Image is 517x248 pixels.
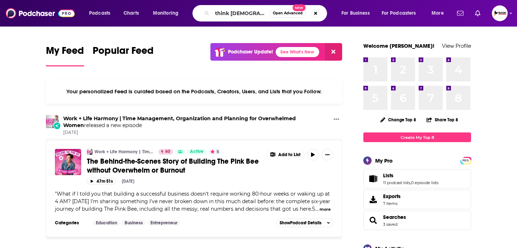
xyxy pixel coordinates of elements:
[382,8,416,18] span: For Podcasters
[427,8,453,19] button: open menu
[6,6,75,20] img: Podchaser - Follow, Share and Rate Podcasts
[93,45,154,61] span: Popular Feed
[276,219,333,227] button: ShowPodcast Details
[87,157,259,175] span: The Behind-the-Scenes Story of Building The Pink Bee without Overwhelm or Burnout
[322,149,333,160] button: Show More Button
[148,220,180,226] a: Entrepreneur
[270,9,306,18] button: Open AdvancedNew
[492,5,508,21] span: Logged in as BookLaunchers
[376,115,420,124] button: Change Top 8
[122,220,146,226] a: Business
[55,191,330,212] span: "
[187,149,206,155] a: Active
[363,190,471,209] a: Exports
[315,206,318,212] span: ...
[89,8,110,18] span: Podcasts
[199,5,334,22] div: Search podcasts, credits, & more...
[87,149,93,155] img: Work + Life Harmony | Time Management, Organization and Planning for Overwhelmed Women
[363,42,434,49] a: Welcome [PERSON_NAME]!
[454,7,466,19] a: Show notifications dropdown
[280,220,321,225] span: Show Podcast Details
[153,8,178,18] span: Monitoring
[461,158,470,163] a: PRO
[492,5,508,21] img: User Profile
[63,115,296,128] a: Work + Life Harmony | Time Management, Organization and Planning for Overwhelmed Women
[410,180,411,185] span: ,
[273,11,303,15] span: Open Advanced
[426,113,458,127] button: Share Top 8
[122,179,134,184] div: [DATE]
[63,115,331,129] h3: released a new episode
[278,152,301,158] span: Add to List
[331,115,342,124] button: Show More Button
[411,180,438,185] a: 0 episode lists
[341,8,370,18] span: For Business
[442,42,471,49] a: View Profile
[55,220,87,226] h3: Categories
[55,149,81,175] img: The Behind-the-Scenes Story of Building The Pink Bee without Overwhelm or Burnout
[383,172,393,179] span: Lists
[366,215,380,225] a: Searches
[363,132,471,142] a: Create My Top 8
[93,220,120,226] a: Education
[148,8,188,19] button: open menu
[46,45,84,66] a: My Feed
[383,222,397,227] a: 3 saved
[158,149,173,155] a: 60
[366,195,380,205] span: Exports
[63,130,331,136] span: [DATE]
[190,148,204,155] span: Active
[46,79,342,104] div: Your personalized Feed is curated based on the Podcasts, Creators, Users, and Lists that you Follow.
[363,169,471,188] span: Lists
[366,174,380,184] a: Lists
[119,8,143,19] a: Charts
[383,193,401,200] span: Exports
[472,7,483,19] a: Show notifications dropdown
[55,191,330,212] span: What if I told you that building a successful business doesn't require working 80-hour weeks or w...
[165,148,170,155] span: 60
[53,122,61,130] div: New Episode
[228,49,273,55] p: Podchaser Update!
[336,8,379,19] button: open menu
[383,201,401,206] span: 7 items
[492,5,508,21] button: Show profile menu
[94,149,154,155] a: Work + Life Harmony | Time Management, Organization and Planning for Overwhelmed Women
[320,206,331,212] button: more
[432,8,444,18] span: More
[363,211,471,230] span: Searches
[84,8,120,19] button: open menu
[124,8,139,18] span: Charts
[212,8,270,19] input: Search podcasts, credits, & more...
[267,149,304,160] button: Show More Button
[46,115,59,128] img: Work + Life Harmony | Time Management, Organization and Planning for Overwhelmed Women
[377,8,427,19] button: open menu
[208,149,221,155] button: 5
[293,4,306,11] span: New
[383,214,406,220] a: Searches
[46,45,84,61] span: My Feed
[276,47,319,57] a: See What's New
[93,45,154,66] a: Popular Feed
[87,178,116,184] button: 47m 51s
[375,157,393,164] div: My Pro
[383,172,438,179] a: Lists
[87,157,261,175] a: The Behind-the-Scenes Story of Building The Pink Bee without Overwhelm or Burnout
[383,180,410,185] a: 11 podcast lists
